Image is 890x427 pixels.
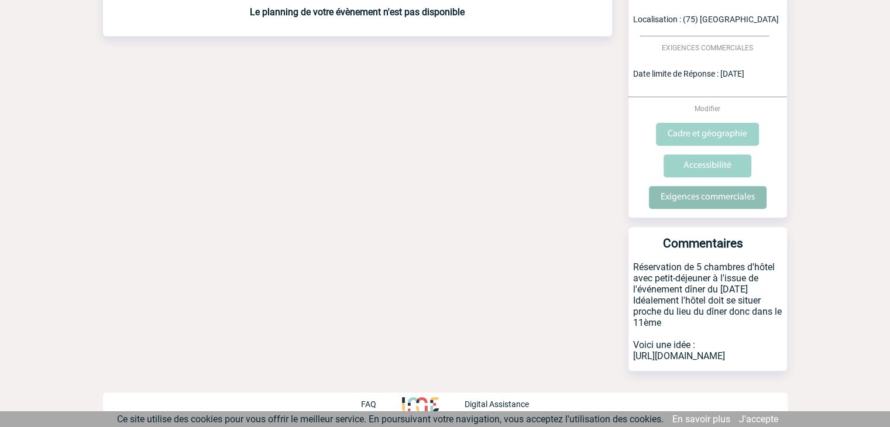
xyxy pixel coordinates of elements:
span: Localisation : (75) [GEOGRAPHIC_DATA] [633,15,779,24]
p: FAQ [361,400,376,409]
a: J'accepte [739,414,778,425]
span: EXIGENCES COMMERCIALES [662,44,753,52]
input: Cadre et géographie [656,123,759,146]
p: Réservation de 5 chambres d'hôtel avec petit-déjeuner à l'issue de l'événement dîner du [DATE] Id... [628,261,787,371]
a: En savoir plus [672,414,730,425]
span: Modifier [695,105,720,113]
span: Ce site utilise des cookies pour vous offrir le meilleur service. En poursuivant votre navigation... [117,414,664,425]
h3: Le planning de votre évènement n'est pas disponible [103,6,612,18]
img: http://www.idealmeetingsevents.fr/ [402,397,438,411]
span: Date limite de Réponse : [DATE] [633,69,744,78]
input: Accessibilité [664,154,751,177]
a: FAQ [361,398,402,409]
p: Digital Assistance [465,400,529,409]
h3: Commentaires [633,236,773,261]
input: Exigences commerciales [649,186,767,209]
